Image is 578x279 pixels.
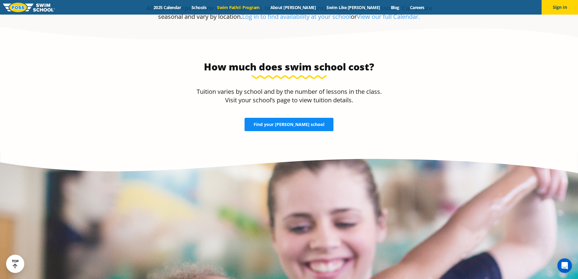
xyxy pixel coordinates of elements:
[12,259,19,269] div: TOP
[254,122,324,127] span: Find your [PERSON_NAME] school
[357,12,420,21] a: View our full Calendar.
[404,5,430,10] a: Careers
[148,5,186,10] a: 2025 Calendar
[385,5,404,10] a: Blog
[245,118,333,131] a: Find your [PERSON_NAME] school
[3,3,55,12] img: FOSS Swim School Logo
[186,5,212,10] a: Schools
[212,5,265,10] a: Swim Path® Program
[193,87,385,104] p: Tuition varies by school and by the number of lessons in the class. Visit your school’s page to v...
[265,5,321,10] a: About [PERSON_NAME]
[193,61,385,73] h3: How much does swim school cost?
[321,5,386,10] a: Swim Like [PERSON_NAME]
[242,12,351,21] a: Log in to find availability at your school
[557,258,572,273] div: Open Intercom Messenger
